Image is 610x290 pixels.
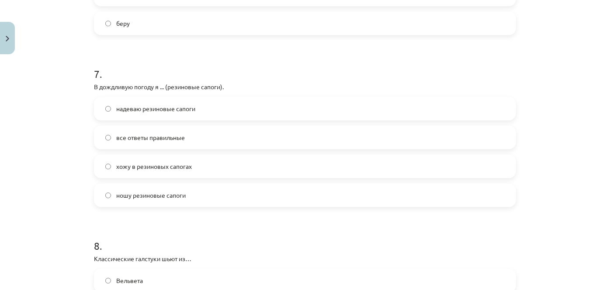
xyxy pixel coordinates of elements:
[116,162,192,171] span: хожу в резиновых сапогах
[105,106,111,112] input: надеваю резиновые сапоги
[94,52,516,80] h1: 7 .
[105,278,111,283] input: Вельвета
[94,254,516,263] p: Классические галстуки шьют из…
[116,19,130,28] span: беру
[116,191,186,200] span: ношу резиновые сапоги
[116,104,195,113] span: надеваю резиновые сапоги
[105,192,111,198] input: ношу резиновые сапоги
[94,82,516,91] p: В дождливую погоду я ... (резиновые сапоги).
[105,21,111,26] input: беру
[105,135,111,140] input: все ответы правильные
[105,164,111,169] input: хожу в резиновых сапогах
[116,276,143,285] span: Вельвета
[6,36,9,42] img: icon-close-lesson-0947bae3869378f0d4975bcd49f059093ad1ed9edebbc8119c70593378902aed.svg
[116,133,185,142] span: все ответы правильные
[94,224,516,252] h1: 8 .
